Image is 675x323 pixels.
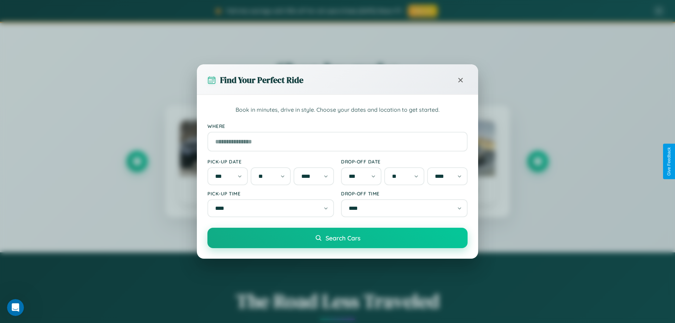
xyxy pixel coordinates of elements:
label: Drop-off Time [341,190,468,196]
span: Search Cars [326,234,360,242]
label: Drop-off Date [341,159,468,164]
label: Pick-up Time [207,190,334,196]
label: Pick-up Date [207,159,334,164]
button: Search Cars [207,228,468,248]
h3: Find Your Perfect Ride [220,74,303,86]
p: Book in minutes, drive in style. Choose your dates and location to get started. [207,105,468,115]
label: Where [207,123,468,129]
